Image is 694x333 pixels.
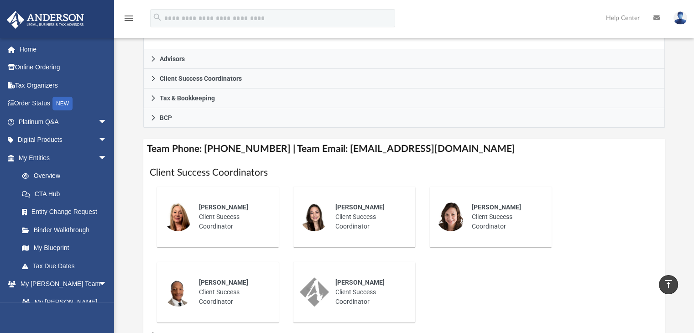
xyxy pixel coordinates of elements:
span: Client Success Coordinators [160,75,242,82]
a: CTA Hub [13,185,121,203]
i: menu [123,13,134,24]
img: thumbnail [436,202,465,231]
a: Order StatusNEW [6,94,121,113]
span: Advisors [160,56,185,62]
a: Client Success Coordinators [143,69,665,88]
a: vertical_align_top [659,275,678,294]
i: vertical_align_top [663,279,674,290]
a: Entity Change Request [13,203,121,221]
i: search [152,12,162,22]
a: menu [123,17,134,24]
a: My Blueprint [13,239,116,257]
span: [PERSON_NAME] [335,203,385,211]
a: Platinum Q&Aarrow_drop_down [6,113,121,131]
img: thumbnail [300,277,329,307]
div: Client Success Coordinator [193,196,272,238]
a: My Entitiesarrow_drop_down [6,149,121,167]
a: Home [6,40,121,58]
span: [PERSON_NAME] [199,279,248,286]
div: Client Success Coordinator [193,271,272,313]
span: arrow_drop_down [98,113,116,131]
span: [PERSON_NAME] [199,203,248,211]
span: arrow_drop_down [98,149,116,167]
a: Tax Due Dates [13,257,121,275]
img: thumbnail [163,277,193,307]
h1: Client Success Coordinators [150,166,659,179]
div: Client Success Coordinator [329,196,409,238]
span: arrow_drop_down [98,275,116,294]
img: thumbnail [300,202,329,231]
div: Client Success Coordinator [465,196,545,238]
a: BCP [143,108,665,128]
span: arrow_drop_down [98,131,116,150]
img: thumbnail [163,202,193,231]
a: Binder Walkthrough [13,221,121,239]
span: [PERSON_NAME] [335,279,385,286]
a: Overview [13,167,121,185]
a: Online Ordering [6,58,121,77]
a: My [PERSON_NAME] Teamarrow_drop_down [6,275,116,293]
div: NEW [52,97,73,110]
span: Tax & Bookkeeping [160,95,215,101]
a: Tax & Bookkeeping [143,88,665,108]
img: Anderson Advisors Platinum Portal [4,11,87,29]
a: Digital Productsarrow_drop_down [6,131,121,149]
a: My [PERSON_NAME] Team [13,293,112,322]
img: User Pic [673,11,687,25]
a: Advisors [143,49,665,69]
span: BCP [160,114,172,121]
div: Client Success Coordinator [329,271,409,313]
span: [PERSON_NAME] [472,203,521,211]
a: Tax Organizers [6,76,121,94]
h4: Team Phone: [PHONE_NUMBER] | Team Email: [EMAIL_ADDRESS][DOMAIN_NAME] [143,139,665,159]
